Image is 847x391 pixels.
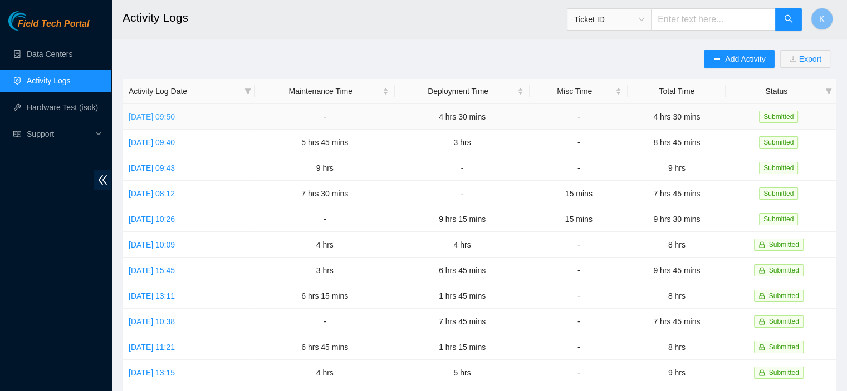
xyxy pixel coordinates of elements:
td: 3 hrs [395,130,530,155]
td: 6 hrs 45 mins [255,334,395,360]
td: - [255,104,395,130]
a: [DATE] 09:43 [129,164,175,172]
td: 9 hrs [255,155,395,181]
button: K [811,8,833,30]
td: 8 hrs [628,334,726,360]
td: 9 hrs [628,360,726,385]
a: Activity Logs [27,76,71,85]
span: lock [758,318,765,325]
span: Submitted [769,369,799,377]
td: - [530,130,628,155]
span: filter [242,83,253,100]
span: Submitted [759,111,798,123]
td: 5 hrs [395,360,530,385]
span: filter [823,83,834,100]
td: 4 hrs [255,232,395,258]
span: Submitted [769,266,799,274]
td: 4 hrs [395,232,530,258]
td: 9 hrs [628,155,726,181]
td: 9 hrs 15 mins [395,206,530,232]
td: 6 hrs 15 mins [255,283,395,309]
span: Status [732,85,821,97]
a: Akamai TechnologiesField Tech Portal [8,20,89,34]
span: Submitted [759,162,798,174]
a: Data Centers [27,50,72,58]
img: Akamai Technologies [8,11,56,31]
td: 8 hrs 45 mins [628,130,726,155]
td: - [255,309,395,334]
td: 4 hrs [255,360,395,385]
span: double-left [94,170,111,190]
td: - [530,360,628,385]
td: 7 hrs 45 mins [628,181,726,206]
td: - [530,104,628,130]
td: 1 hrs 15 mins [395,334,530,360]
span: Submitted [759,213,798,225]
span: Submitted [769,343,799,351]
td: - [530,283,628,309]
td: 15 mins [530,181,628,206]
span: Ticket ID [574,11,644,28]
td: 9 hrs 30 mins [628,206,726,232]
td: - [395,181,530,206]
span: lock [758,293,765,299]
a: [DATE] 08:12 [129,189,175,198]
span: Submitted [769,241,799,249]
span: Field Tech Portal [18,19,89,29]
td: 8 hrs [628,232,726,258]
span: plus [713,55,721,64]
button: search [775,8,802,31]
td: 9 hrs 45 mins [628,258,726,283]
span: Submitted [759,187,798,200]
td: 1 hrs 45 mins [395,283,530,309]
span: lock [758,344,765,350]
input: Enter text here... [651,8,776,31]
span: K [819,12,825,26]
td: - [530,232,628,258]
td: - [530,334,628,360]
span: Support [27,123,92,145]
td: 7 hrs 45 mins [395,309,530,334]
a: Hardware Test (isok) [27,103,98,112]
span: lock [758,369,765,376]
td: - [530,309,628,334]
a: [DATE] 09:50 [129,112,175,121]
button: downloadExport [780,50,830,68]
td: 4 hrs 30 mins [628,104,726,130]
td: 15 mins [530,206,628,232]
span: Activity Log Date [129,85,240,97]
th: Total Time [628,79,726,104]
td: 7 hrs 45 mins [628,309,726,334]
span: Submitted [759,136,798,149]
a: [DATE] 10:26 [129,215,175,224]
td: 6 hrs 45 mins [395,258,530,283]
span: Submitted [769,318,799,325]
span: Submitted [769,292,799,300]
span: read [13,130,21,138]
td: - [395,155,530,181]
span: filter [825,88,832,95]
a: [DATE] 13:15 [129,368,175,377]
a: [DATE] 11:21 [129,343,175,352]
td: - [530,155,628,181]
span: lock [758,267,765,274]
button: plusAdd Activity [704,50,774,68]
td: 4 hrs 30 mins [395,104,530,130]
a: [DATE] 09:40 [129,138,175,147]
td: 5 hrs 45 mins [255,130,395,155]
td: - [255,206,395,232]
span: filter [244,88,251,95]
span: Add Activity [725,53,765,65]
span: lock [758,241,765,248]
a: [DATE] 13:11 [129,291,175,300]
a: [DATE] 10:09 [129,240,175,249]
span: search [784,14,793,25]
td: 3 hrs [255,258,395,283]
a: [DATE] 15:45 [129,266,175,275]
a: [DATE] 10:38 [129,317,175,326]
td: 7 hrs 30 mins [255,181,395,206]
td: - [530,258,628,283]
td: 8 hrs [628,283,726,309]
